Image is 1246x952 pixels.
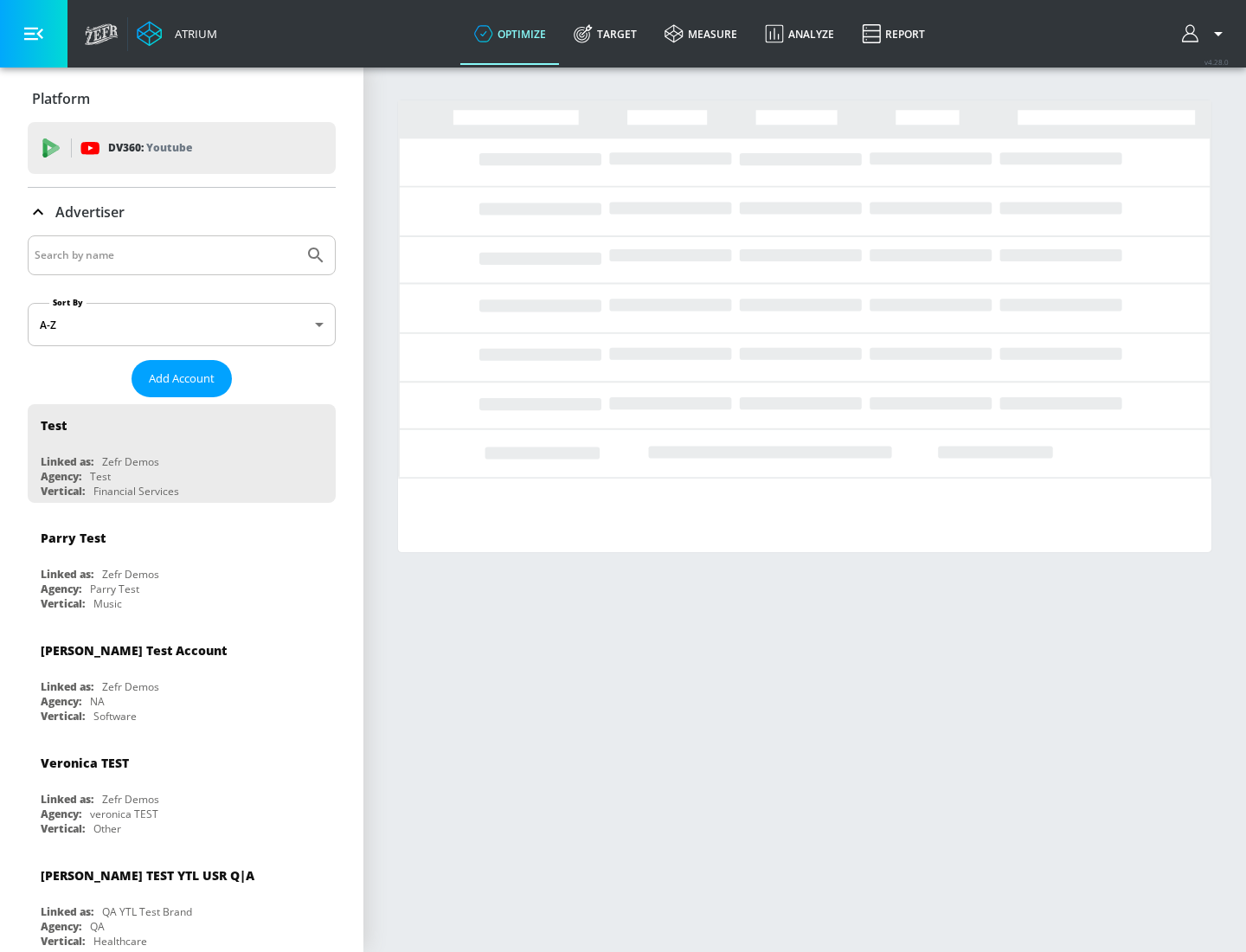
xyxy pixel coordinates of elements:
[93,596,122,611] div: Music
[41,454,93,469] div: Linked as:
[41,755,129,771] div: Veronica TEST
[28,404,336,503] div: TestLinked as:Zefr DemosAgency:TestVertical:Financial Services
[41,530,106,546] div: Parry Test
[90,582,139,596] div: Parry Test
[28,742,336,840] div: Veronica TESTLinked as:Zefr DemosAgency:veronica TESTVertical:Other
[146,138,192,157] p: Youtube
[93,484,179,499] div: Financial Services
[41,821,85,836] div: Vertical:
[102,792,159,807] div: Zefr Demos
[28,122,336,174] div: DV360: Youtube
[90,469,111,484] div: Test
[41,567,93,582] div: Linked as:
[41,919,81,934] div: Agency:
[28,517,336,615] div: Parry TestLinked as:Zefr DemosAgency:Parry TestVertical:Music
[28,74,336,123] div: Platform
[90,919,105,934] div: QA
[460,3,560,65] a: optimize
[41,417,67,434] div: Test
[41,582,81,596] div: Agency:
[41,792,93,807] div: Linked as:
[35,244,297,267] input: Search by name
[55,203,125,222] p: Advertiser
[49,297,87,308] label: Sort By
[41,469,81,484] div: Agency:
[41,679,93,694] div: Linked as:
[41,596,85,611] div: Vertical:
[102,454,159,469] div: Zefr Demos
[560,3,651,65] a: Target
[41,694,81,709] div: Agency:
[41,934,85,949] div: Vertical:
[651,3,751,65] a: measure
[93,709,137,724] div: Software
[41,904,93,919] div: Linked as:
[168,26,217,42] div: Atrium
[132,360,232,397] button: Add Account
[32,89,90,108] p: Platform
[41,867,254,884] div: [PERSON_NAME] TEST YTL USR Q|A
[90,694,105,709] div: NA
[41,709,85,724] div: Vertical:
[90,807,158,821] div: veronica TEST
[102,567,159,582] div: Zefr Demos
[28,629,336,728] div: [PERSON_NAME] Test AccountLinked as:Zefr DemosAgency:NAVertical:Software
[848,3,939,65] a: Report
[149,369,215,389] span: Add Account
[751,3,848,65] a: Analyze
[28,188,336,236] div: Advertiser
[108,138,192,158] p: DV360:
[28,303,336,346] div: A-Z
[41,484,85,499] div: Vertical:
[102,679,159,694] div: Zefr Demos
[102,904,192,919] div: QA YTL Test Brand
[1204,57,1229,67] span: v 4.28.0
[93,821,121,836] div: Other
[93,934,147,949] div: Healthcare
[41,642,227,659] div: [PERSON_NAME] Test Account
[41,807,81,821] div: Agency:
[137,21,217,47] a: Atrium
